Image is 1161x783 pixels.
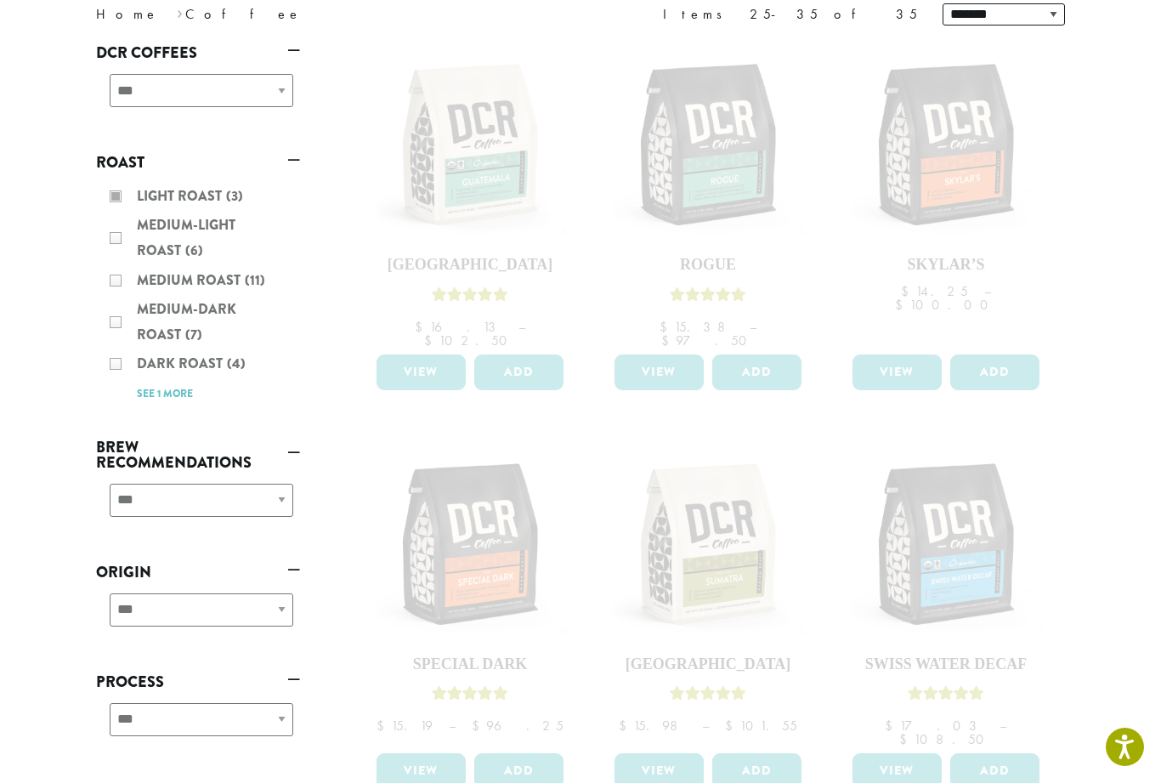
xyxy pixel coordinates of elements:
div: Brew Recommendations [96,477,300,537]
a: Home [96,5,159,23]
div: Origin [96,587,300,647]
div: Process [96,696,300,757]
div: DCR Coffees [96,67,300,128]
nav: Breadcrumb [96,4,555,25]
a: Brew Recommendations [96,433,300,477]
a: Origin [96,558,300,587]
div: Items 25-35 of 35 [663,4,917,25]
div: Roast [96,177,300,412]
a: Process [96,667,300,696]
a: Roast [96,148,300,177]
a: DCR Coffees [96,38,300,67]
